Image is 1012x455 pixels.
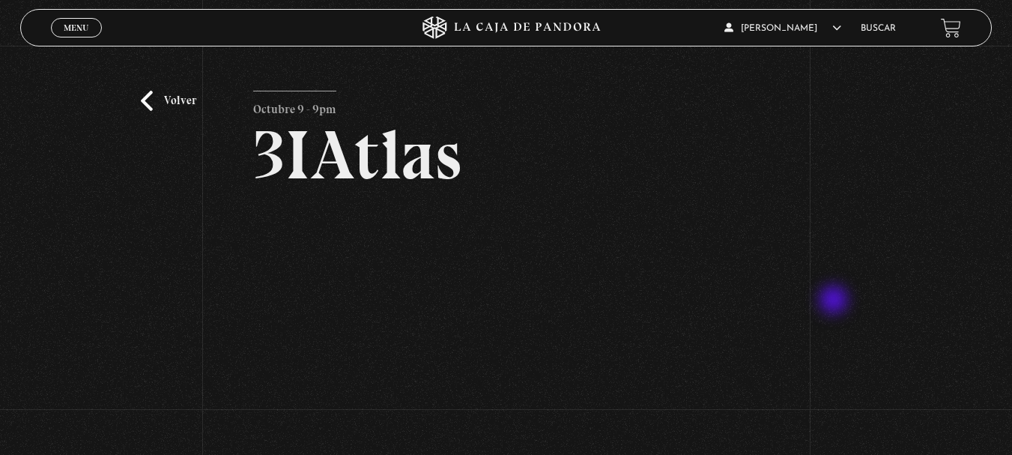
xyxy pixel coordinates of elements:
p: Octubre 9 - 9pm [253,91,336,121]
span: Menu [64,23,88,32]
a: Volver [141,91,196,111]
a: Buscar [861,24,896,33]
h2: 3IAtlas [253,121,758,190]
a: View your shopping cart [941,18,961,38]
span: Cerrar [58,36,94,46]
span: [PERSON_NAME] [724,24,841,33]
